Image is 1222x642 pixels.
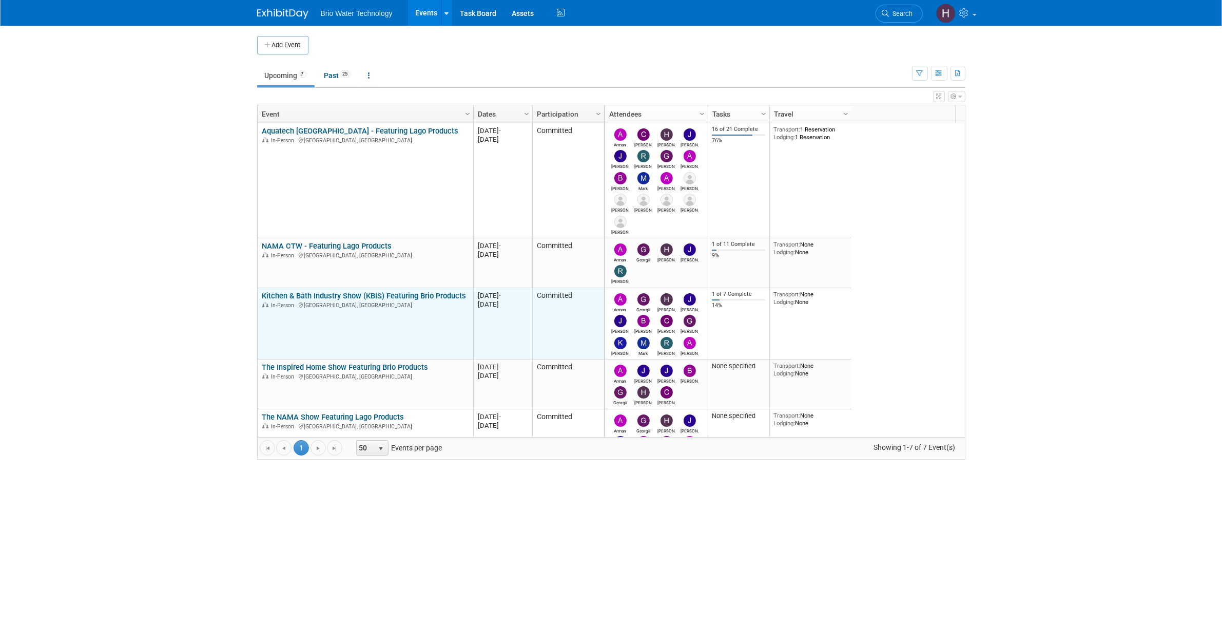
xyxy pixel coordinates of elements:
[611,256,629,262] div: Arman Melkonian
[681,256,699,262] div: James Kang
[657,206,675,213] div: Lisset Aldrete
[614,172,627,184] img: Brandye Gahagan
[614,150,627,162] img: James Park
[611,141,629,147] div: Arman Melkonian
[614,128,627,141] img: Arman Melkonian
[657,256,675,262] div: Harry Mesak
[712,137,765,144] div: 76%
[661,243,673,256] img: Harry Mesak
[657,184,675,191] div: Arturo Martinovich
[684,436,696,448] img: Angela Moyano
[262,291,466,300] a: Kitchen & Bath Industry Show (KBIS) Featuring Brio Products
[637,365,650,377] img: James Kang
[294,440,309,456] span: 1
[661,436,673,448] img: Cynthia Mendoza
[478,300,528,309] div: [DATE]
[712,362,765,370] div: None specified
[271,302,297,309] span: In-Person
[614,315,627,327] img: James Park
[357,441,374,455] span: 50
[614,216,627,228] img: Walter Westphal
[684,315,696,327] img: Giancarlo Barzotti
[760,110,768,118] span: Column Settings
[298,70,307,78] span: 7
[637,128,650,141] img: Cynthia Mendoza
[532,288,604,360] td: Committed
[611,427,629,433] div: Arman Melkonian
[262,136,469,144] div: [GEOGRAPHIC_DATA], [GEOGRAPHIC_DATA]
[773,298,795,306] span: Lodging:
[773,291,847,306] div: None None
[696,105,708,121] a: Column Settings
[609,105,701,123] a: Attendees
[773,291,800,298] span: Transport:
[262,423,268,428] img: In-Person Event
[614,265,627,277] img: Ryan McMillin
[634,184,652,191] div: Mark Melkonian
[712,252,765,259] div: 9%
[712,412,765,420] div: None specified
[864,440,964,455] span: Showing 1-7 of 7 Event(s)
[634,162,652,169] div: Ryan McMillin
[773,412,800,419] span: Transport:
[611,327,629,334] div: James Park
[611,184,629,191] div: Brandye Gahagan
[681,327,699,334] div: Giancarlo Barzotti
[257,66,315,85] a: Upcoming7
[478,421,528,430] div: [DATE]
[478,250,528,259] div: [DATE]
[773,412,847,427] div: None None
[478,412,528,421] div: [DATE]
[637,386,650,399] img: Harry Mesak
[681,306,699,312] div: James Kang
[661,365,673,377] img: James Park
[637,243,650,256] img: Georgii Tsatrian
[262,241,392,251] a: NAMA CTW - Featuring Lago Products
[343,440,452,456] span: Events per page
[257,9,308,19] img: ExhibitDay
[614,243,627,256] img: Arman Melkonian
[317,66,359,85] a: Past25
[758,105,769,121] a: Column Settings
[773,362,847,377] div: None None
[773,241,800,248] span: Transport:
[661,172,673,184] img: Arturo Martinovich
[842,110,850,118] span: Column Settings
[637,436,650,448] img: Brandye Gahagan
[712,105,763,123] a: Tasks
[614,436,627,448] img: James Park
[681,162,699,169] div: Angela Moyano
[262,412,404,422] a: The NAMA Show Featuring Lago Products
[773,241,847,256] div: None None
[773,126,800,133] span: Transport:
[280,444,288,452] span: Go to the previous page
[499,413,501,421] span: -
[661,315,673,327] img: Cynthia Mendoza
[262,300,469,309] div: [GEOGRAPHIC_DATA], [GEOGRAPHIC_DATA]
[681,377,699,384] div: Brandye Gahagan
[657,306,675,312] div: Harry Mesak
[262,302,268,307] img: In-Person Event
[276,440,292,456] a: Go to the previous page
[712,302,765,309] div: 14%
[684,128,696,141] img: James Kang
[637,337,650,349] img: Mark Melkonian
[611,206,629,213] div: Jonathan Monroy
[499,127,501,135] span: -
[611,377,629,384] div: Arman Melkonian
[262,373,268,379] img: In-Person Event
[478,363,528,371] div: [DATE]
[532,409,604,503] td: Committed
[340,70,351,78] span: 25
[262,251,469,259] div: [GEOGRAPHIC_DATA], [GEOGRAPHIC_DATA]
[661,386,673,399] img: Cynthia Mendoza
[634,327,652,334] div: Brandye Gahagan
[614,365,627,377] img: Arman Melkonian
[876,5,923,23] a: Search
[311,440,326,456] a: Go to the next page
[271,252,297,259] span: In-Person
[263,444,271,452] span: Go to the first page
[611,277,629,284] div: Ryan McMillin
[521,105,532,121] a: Column Settings
[657,162,675,169] div: Giancarlo Barzotti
